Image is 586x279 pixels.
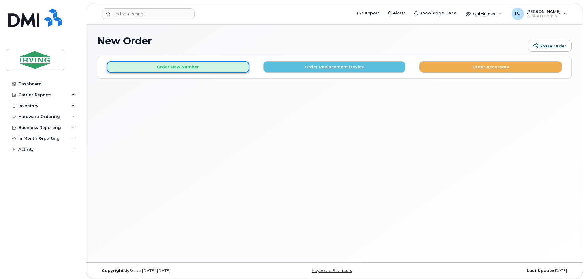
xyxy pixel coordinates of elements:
[107,61,249,73] button: Order New Number
[528,40,572,52] a: Share Order
[413,268,572,273] div: [DATE]
[102,268,124,273] strong: Copyright
[97,36,525,46] h1: New Order
[312,268,352,273] a: Keyboard Shortcuts
[97,268,255,273] div: MyServe [DATE]–[DATE]
[419,61,562,73] button: Order Accessory
[527,268,554,273] strong: Last Update
[263,61,406,73] button: Order Replacement Device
